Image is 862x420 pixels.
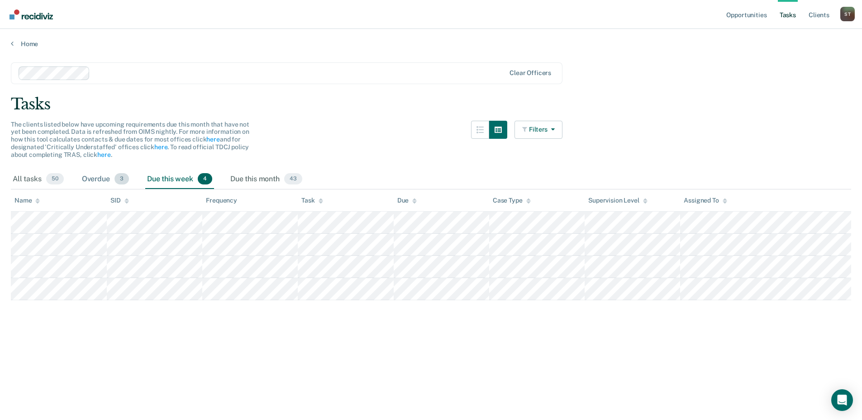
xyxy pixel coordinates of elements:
[301,197,323,204] div: Task
[80,170,131,189] div: Overdue3
[154,143,167,151] a: here
[397,197,417,204] div: Due
[46,173,64,185] span: 50
[11,40,851,48] a: Home
[229,170,304,189] div: Due this month43
[831,389,853,411] div: Open Intercom Messenger
[110,197,129,204] div: SID
[840,7,855,21] div: S T
[11,170,66,189] div: All tasks50
[493,197,531,204] div: Case Type
[514,121,562,139] button: Filters
[14,197,40,204] div: Name
[145,170,214,189] div: Due this week4
[510,69,551,77] div: Clear officers
[840,7,855,21] button: Profile dropdown button
[10,9,53,19] img: Recidiviz
[206,136,219,143] a: here
[114,173,129,185] span: 3
[198,173,212,185] span: 4
[284,173,302,185] span: 43
[206,197,237,204] div: Frequency
[11,121,249,158] span: The clients listed below have upcoming requirements due this month that have not yet been complet...
[97,151,110,158] a: here
[11,95,851,113] div: Tasks
[684,197,727,204] div: Assigned To
[588,197,648,204] div: Supervision Level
